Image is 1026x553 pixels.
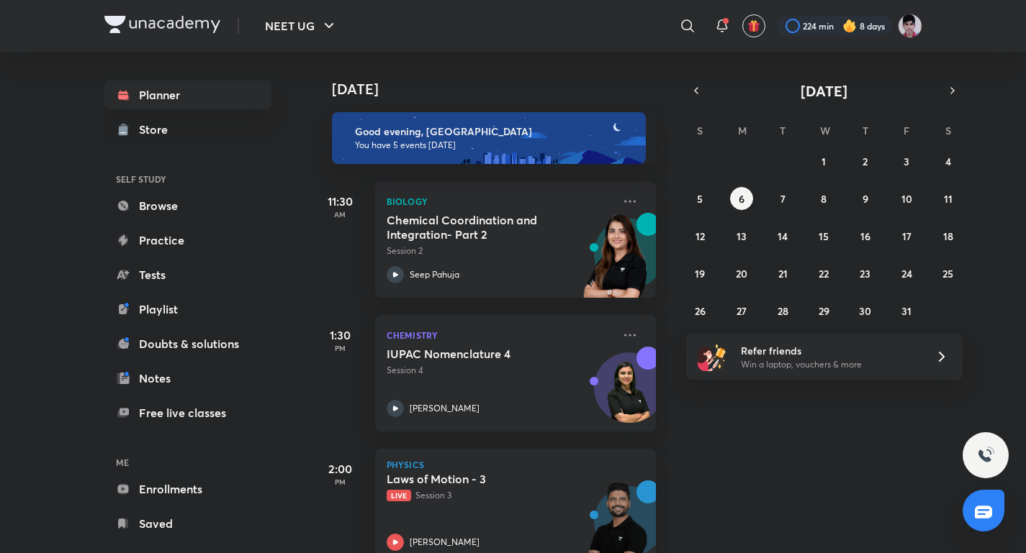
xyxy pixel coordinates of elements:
[812,224,835,247] button: October 15, 2025
[387,490,411,501] span: Live
[854,187,877,210] button: October 9, 2025
[312,210,369,219] p: AM
[410,402,480,415] p: [PERSON_NAME]
[895,299,918,322] button: October 31, 2025
[771,224,794,247] button: October 14, 2025
[902,229,912,243] abbr: October 17, 2025
[860,267,870,280] abbr: October 23, 2025
[312,460,369,477] h5: 2:00
[860,229,870,243] abbr: October 16, 2025
[742,14,765,37] button: avatar
[696,229,705,243] abbr: October 12, 2025
[739,192,744,206] abbr: October 6, 2025
[863,155,868,168] abbr: October 2, 2025
[312,193,369,210] h5: 11:30
[895,187,918,210] button: October 10, 2025
[863,192,868,206] abbr: October 9, 2025
[780,192,786,206] abbr: October 7, 2025
[943,229,953,243] abbr: October 18, 2025
[778,304,788,318] abbr: October 28, 2025
[730,299,753,322] button: October 27, 2025
[738,124,747,137] abbr: Monday
[104,329,271,358] a: Doubts & solutions
[842,19,857,33] img: streak
[312,477,369,486] p: PM
[901,267,912,280] abbr: October 24, 2025
[387,364,613,377] p: Session 4
[812,150,835,173] button: October 1, 2025
[387,213,566,242] h5: Chemical Coordination and Integration- Part 2
[736,267,747,280] abbr: October 20, 2025
[854,262,877,285] button: October 23, 2025
[104,364,271,393] a: Notes
[895,262,918,285] button: October 24, 2025
[332,112,646,164] img: evening
[812,187,835,210] button: October 8, 2025
[697,192,703,206] abbr: October 5, 2025
[730,262,753,285] button: October 20, 2025
[387,472,566,486] h5: Laws of Motion - 3
[771,187,794,210] button: October 7, 2025
[937,224,960,247] button: October 18, 2025
[854,299,877,322] button: October 30, 2025
[819,229,829,243] abbr: October 15, 2025
[688,224,711,247] button: October 12, 2025
[944,192,953,206] abbr: October 11, 2025
[812,299,835,322] button: October 29, 2025
[854,224,877,247] button: October 16, 2025
[977,447,994,464] img: ttu
[104,509,271,538] a: Saved
[697,124,703,137] abbr: Sunday
[688,262,711,285] button: October 19, 2025
[895,150,918,173] button: October 3, 2025
[812,262,835,285] button: October 22, 2025
[104,398,271,427] a: Free live classes
[937,150,960,173] button: October 4, 2025
[819,267,829,280] abbr: October 22, 2025
[904,155,909,168] abbr: October 3, 2025
[104,115,271,144] a: Store
[332,81,670,98] h4: [DATE]
[771,262,794,285] button: October 21, 2025
[821,192,827,206] abbr: October 8, 2025
[737,229,747,243] abbr: October 13, 2025
[355,140,633,151] p: You have 5 events [DATE]
[859,304,871,318] abbr: October 30, 2025
[945,124,951,137] abbr: Saturday
[688,187,711,210] button: October 5, 2025
[104,167,271,191] h6: SELF STUDY
[387,460,644,469] p: Physics
[854,150,877,173] button: October 2, 2025
[104,295,271,324] a: Playlist
[104,475,271,503] a: Enrollments
[104,450,271,475] h6: ME
[863,124,868,137] abbr: Thursday
[898,14,922,38] img: Alok Mishra
[387,244,613,257] p: Session 2
[695,304,706,318] abbr: October 26, 2025
[387,489,613,502] p: Session 3
[771,299,794,322] button: October 28, 2025
[387,326,613,344] p: Chemistry
[904,124,909,137] abbr: Friday
[747,19,760,32] img: avatar
[706,81,942,101] button: [DATE]
[312,344,369,352] p: PM
[104,260,271,289] a: Tests
[730,224,753,247] button: October 13, 2025
[104,226,271,255] a: Practice
[139,121,176,138] div: Store
[104,81,271,109] a: Planner
[104,16,220,33] img: Company Logo
[778,229,788,243] abbr: October 14, 2025
[741,343,918,358] h6: Refer friends
[355,125,633,138] h6: Good evening, [GEOGRAPHIC_DATA]
[104,16,220,37] a: Company Logo
[901,304,912,318] abbr: October 31, 2025
[819,304,829,318] abbr: October 29, 2025
[256,12,346,40] button: NEET UG
[577,213,656,312] img: unacademy
[741,358,918,371] p: Win a laptop, vouchers & more
[312,326,369,344] h5: 1:30
[937,187,960,210] button: October 11, 2025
